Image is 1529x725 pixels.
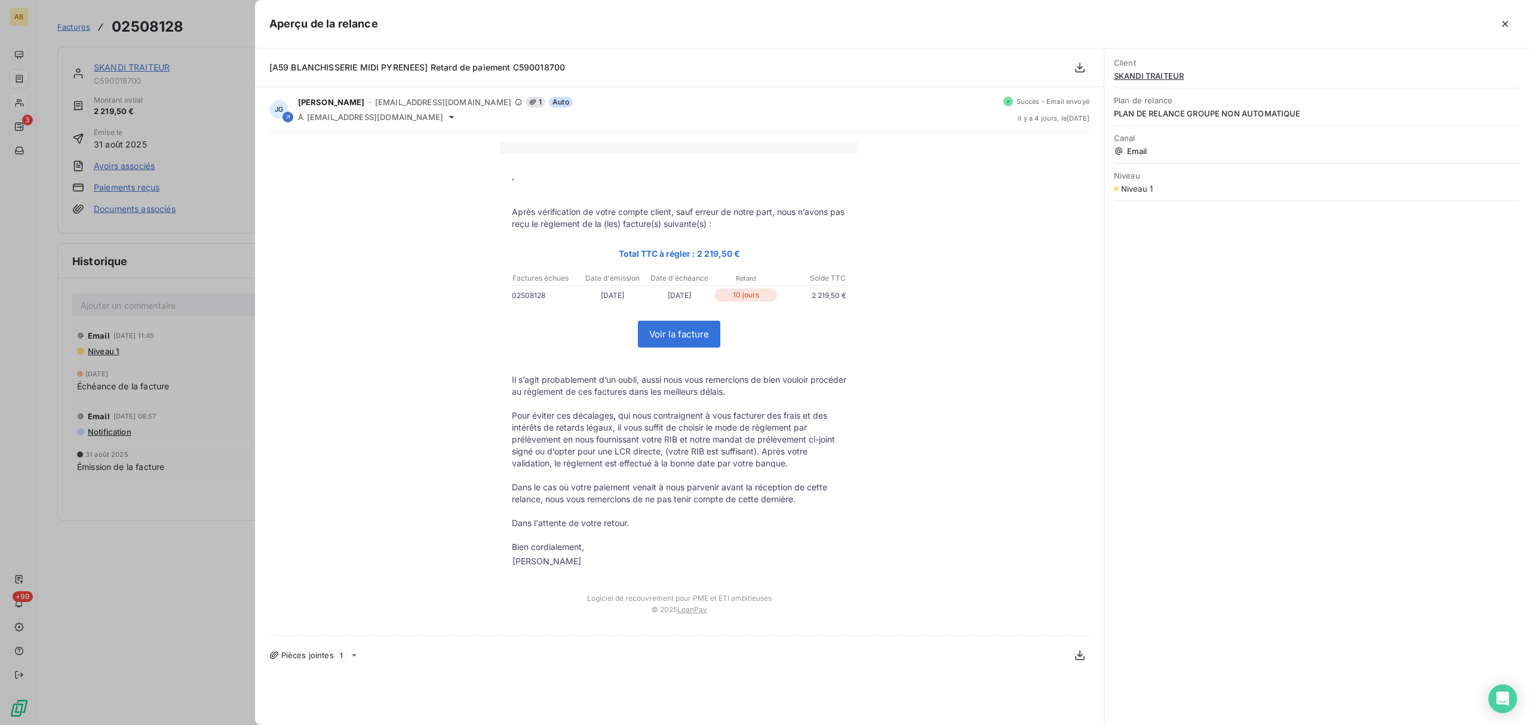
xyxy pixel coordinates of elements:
div: [PERSON_NAME] [512,555,581,567]
a: LeanPay [677,605,707,614]
p: Il s’agit probablement d’un oubli, aussi nous vous remercions de bien vouloir procéder au règleme... [512,374,846,398]
span: [PERSON_NAME] [298,97,365,107]
p: Total TTC à régler : 2 219,50 € [512,247,846,260]
p: Retard [713,273,779,284]
p: Solde TTC [780,273,846,284]
span: PLAN DE RELANCE GROUPE NON AUTOMATIQUE [1114,109,1519,118]
span: Niveau [1114,171,1519,180]
span: 1 [526,97,545,107]
span: Client [1114,58,1519,67]
p: Date d'émission [579,273,645,284]
p: Dans l'attente de votre retour. [512,517,846,529]
div: Open Intercom Messenger [1488,684,1517,713]
p: Dans le cas où votre paiement venait à nous parvenir avant la réception de cette relance, nous vo... [512,481,846,505]
span: 1 [336,650,347,661]
span: il y a 4 jours , le [DATE] [1018,115,1089,122]
span: Pièces jointes [281,650,334,660]
p: Factures échues [512,273,578,284]
span: - [369,99,371,106]
span: Canal [1114,133,1519,143]
span: [EMAIL_ADDRESS][DOMAIN_NAME] [307,112,443,122]
p: [DATE] [646,289,713,302]
div: JG [269,100,288,119]
p: 2 219,50 € [779,289,846,302]
span: [A59 BLANCHISSERIE MIDI PYRENEES] Retard de paiement C590018700 [269,62,565,72]
p: Date d'échéance [646,273,712,284]
span: Succès - Email envoyé [1017,98,1089,105]
h5: Aperçu de la relance [269,16,378,32]
p: [DATE] [579,289,646,302]
a: Voir la facture [638,321,720,347]
p: , [512,170,846,182]
span: Niveau 1 [1121,184,1153,193]
span: SKANDI TRAITEUR [1114,71,1519,81]
span: [EMAIL_ADDRESS][DOMAIN_NAME] [375,97,511,107]
p: 02508128 [512,289,579,302]
p: 10 jours [715,288,777,302]
p: Pour éviter ces décalages, qui nous contraignent à vous facturer des frais et des intérêts de ret... [512,410,846,469]
span: Auto [549,97,573,107]
span: Email [1114,146,1519,156]
td: Logiciel de recouvrement pour PME et ETI ambitieuses [500,582,858,603]
p: Après vérification de votre compte client, sauf erreur de notre part, nous n’avons pas reçu le rè... [512,206,846,230]
td: © 2025 [500,603,858,626]
span: Plan de relance [1114,96,1519,105]
span: À [298,112,303,122]
p: Bien cordialement, [512,541,846,553]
